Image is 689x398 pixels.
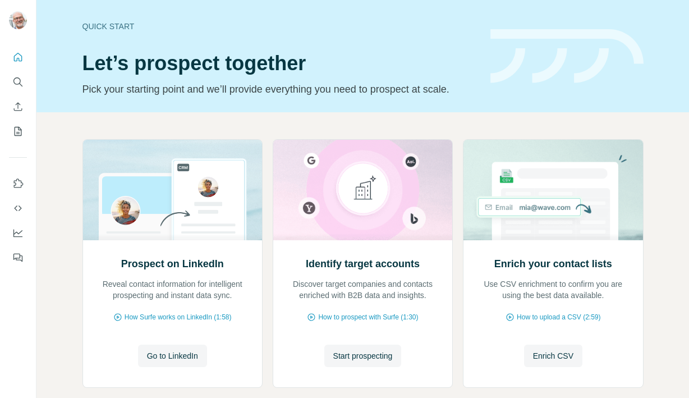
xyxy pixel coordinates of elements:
p: Use CSV enrichment to confirm you are using the best data available. [475,278,631,301]
span: Go to LinkedIn [147,350,198,362]
span: How Surfe works on LinkedIn (1:58) [125,312,232,322]
button: My lists [9,121,27,141]
button: Go to LinkedIn [138,345,207,367]
button: Use Surfe on LinkedIn [9,173,27,194]
span: How to prospect with Surfe (1:30) [318,312,418,322]
div: Quick start [82,21,477,32]
p: Reveal contact information for intelligent prospecting and instant data sync. [94,278,251,301]
p: Discover target companies and contacts enriched with B2B data and insights. [284,278,441,301]
img: banner [490,29,644,84]
button: Start prospecting [324,345,402,367]
span: Start prospecting [333,350,393,362]
img: Avatar [9,11,27,29]
p: Pick your starting point and we’ll provide everything you need to prospect at scale. [82,81,477,97]
button: Feedback [9,248,27,268]
img: Enrich your contact lists [463,140,643,240]
span: Enrich CSV [533,350,573,362]
h2: Identify target accounts [306,256,420,272]
button: Quick start [9,47,27,67]
h1: Let’s prospect together [82,52,477,75]
h2: Enrich your contact lists [494,256,612,272]
button: Dashboard [9,223,27,243]
span: How to upload a CSV (2:59) [517,312,600,322]
img: Identify target accounts [273,140,453,240]
button: Use Surfe API [9,198,27,218]
button: Search [9,72,27,92]
button: Enrich CSV [9,97,27,117]
img: Prospect on LinkedIn [82,140,263,240]
button: Enrich CSV [524,345,582,367]
h2: Prospect on LinkedIn [121,256,224,272]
